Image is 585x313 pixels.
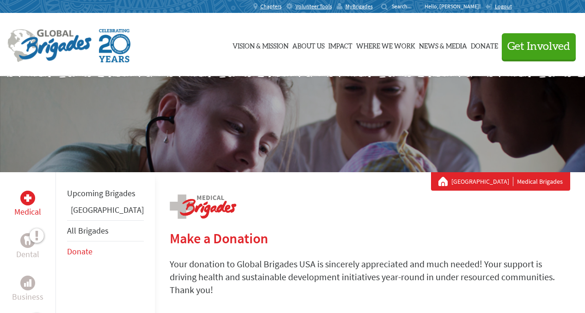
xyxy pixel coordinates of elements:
span: Chapters [260,3,282,10]
h2: Make a Donation [170,230,570,247]
li: Panama [67,204,144,220]
div: Medical [20,191,35,205]
li: Upcoming Brigades [67,183,144,204]
div: Dental [20,233,35,248]
img: Global Brigades Celebrating 20 Years [99,29,130,62]
img: Dental [24,236,31,245]
div: Medical Brigades [438,177,563,186]
a: Logout [485,3,512,10]
span: Logout [495,3,512,10]
a: Impact [328,22,352,68]
a: [GEOGRAPHIC_DATA] [451,177,513,186]
a: DentalDental [16,233,39,261]
li: All Brigades [67,220,144,241]
a: News & Media [419,22,467,68]
a: Vision & Mission [233,22,289,68]
a: About Us [292,22,325,68]
a: BusinessBusiness [12,276,43,303]
img: Global Brigades Logo [7,29,92,62]
div: Business [20,276,35,290]
p: Business [12,290,43,303]
a: Where We Work [356,22,415,68]
p: Dental [16,248,39,261]
img: Medical [24,194,31,202]
span: Volunteer Tools [296,3,332,10]
span: Get Involved [507,41,570,52]
input: Search... [392,3,418,10]
li: Donate [67,241,144,262]
a: Donate [67,246,92,257]
p: Your donation to Global Brigades USA is sincerely appreciated and much needed! Your support is dr... [170,258,570,296]
p: Hello, [PERSON_NAME]! [425,3,485,10]
a: Upcoming Brigades [67,188,135,199]
a: All Brigades [67,225,109,236]
a: [GEOGRAPHIC_DATA] [71,205,144,215]
img: Business [24,279,31,287]
p: Medical [14,205,41,218]
span: MyBrigades [345,3,373,10]
button: Get Involved [502,33,576,60]
a: Donate [471,22,498,68]
img: logo-medical.png [170,194,236,219]
a: MedicalMedical [14,191,41,218]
